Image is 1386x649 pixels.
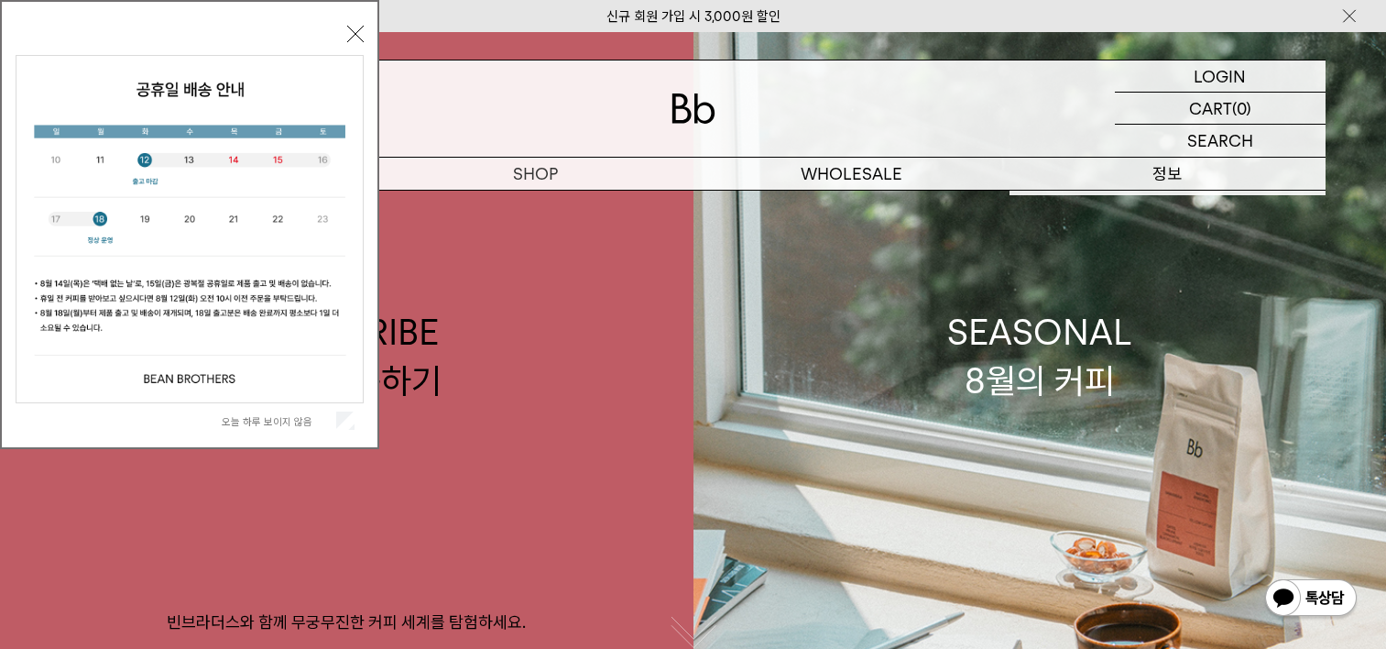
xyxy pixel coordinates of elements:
[606,8,780,25] a: 신규 회원 가입 시 3,000원 할인
[671,93,715,124] img: 로고
[1194,60,1246,92] p: LOGIN
[347,26,364,42] button: 닫기
[1115,60,1326,93] a: LOGIN
[222,415,333,428] label: 오늘 하루 보이지 않음
[1009,158,1326,190] p: 정보
[1009,191,1326,222] a: 브랜드
[1187,125,1253,157] p: SEARCH
[1189,93,1232,124] p: CART
[1263,577,1359,621] img: 카카오톡 채널 1:1 채팅 버튼
[693,158,1009,190] p: WHOLESALE
[1115,93,1326,125] a: CART (0)
[377,158,693,190] a: SHOP
[947,308,1132,405] div: SEASONAL 8월의 커피
[16,56,363,402] img: cb63d4bbb2e6550c365f227fdc69b27f_113810.jpg
[1232,93,1251,124] p: (0)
